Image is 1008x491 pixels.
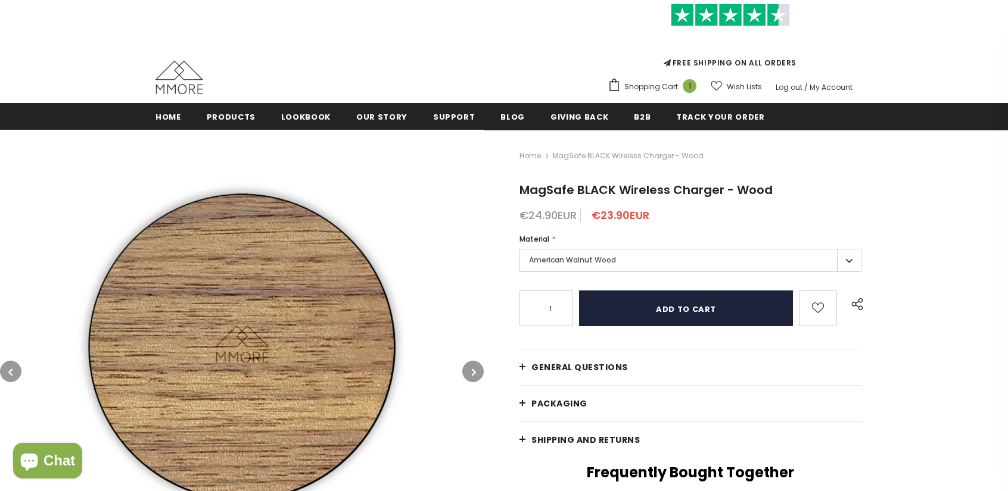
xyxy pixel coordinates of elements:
span: MagSafe BLACK Wireless Charger - Wood [519,182,773,198]
input: Add to cart [579,290,793,326]
a: Products [207,103,256,130]
span: MagSafe BLACK Wireless Charger - Wood [552,149,704,163]
span: Lookbook [281,111,331,123]
a: B2B [634,103,651,130]
a: Log out [776,82,802,92]
span: Products [207,111,256,123]
a: Shipping and returns [519,422,861,458]
img: MMORE Cases [155,61,203,94]
span: Shopping Cart [624,81,678,93]
a: General Questions [519,349,861,385]
span: €23.90EUR [592,208,649,223]
span: Our Story [356,111,407,123]
a: Blog [500,103,525,130]
a: My Account [810,82,853,92]
span: FREE SHIPPING ON ALL ORDERS [608,9,853,68]
inbox-online-store-chat: Shopify online store chat [10,443,86,481]
img: Trust Pilot Stars [671,4,790,27]
span: General Questions [531,361,628,373]
iframe: Customer reviews powered by Trustpilot [608,26,853,57]
span: Shipping and returns [531,434,640,446]
a: Giving back [550,103,608,130]
span: support [433,111,475,123]
span: €24.90EUR [519,208,577,223]
a: Wish Lists [711,76,762,97]
a: Our Story [356,103,407,130]
a: support [433,103,475,130]
span: Material [519,234,549,244]
span: Wish Lists [727,81,762,93]
span: B2B [634,111,651,123]
a: Track your order [676,103,764,130]
a: Home [519,149,541,163]
span: Blog [500,111,525,123]
label: American Walnut Wood [519,249,861,272]
span: Giving back [550,111,608,123]
a: Lookbook [281,103,331,130]
span: PACKAGING [531,398,587,409]
span: / [804,82,808,92]
span: Track your order [676,111,764,123]
a: Home [155,103,181,130]
a: PACKAGING [519,386,861,421]
span: 1 [683,79,696,93]
a: Shopping Cart 1 [608,78,702,96]
h2: Frequently Bought Together [519,464,861,481]
span: Home [155,111,181,123]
